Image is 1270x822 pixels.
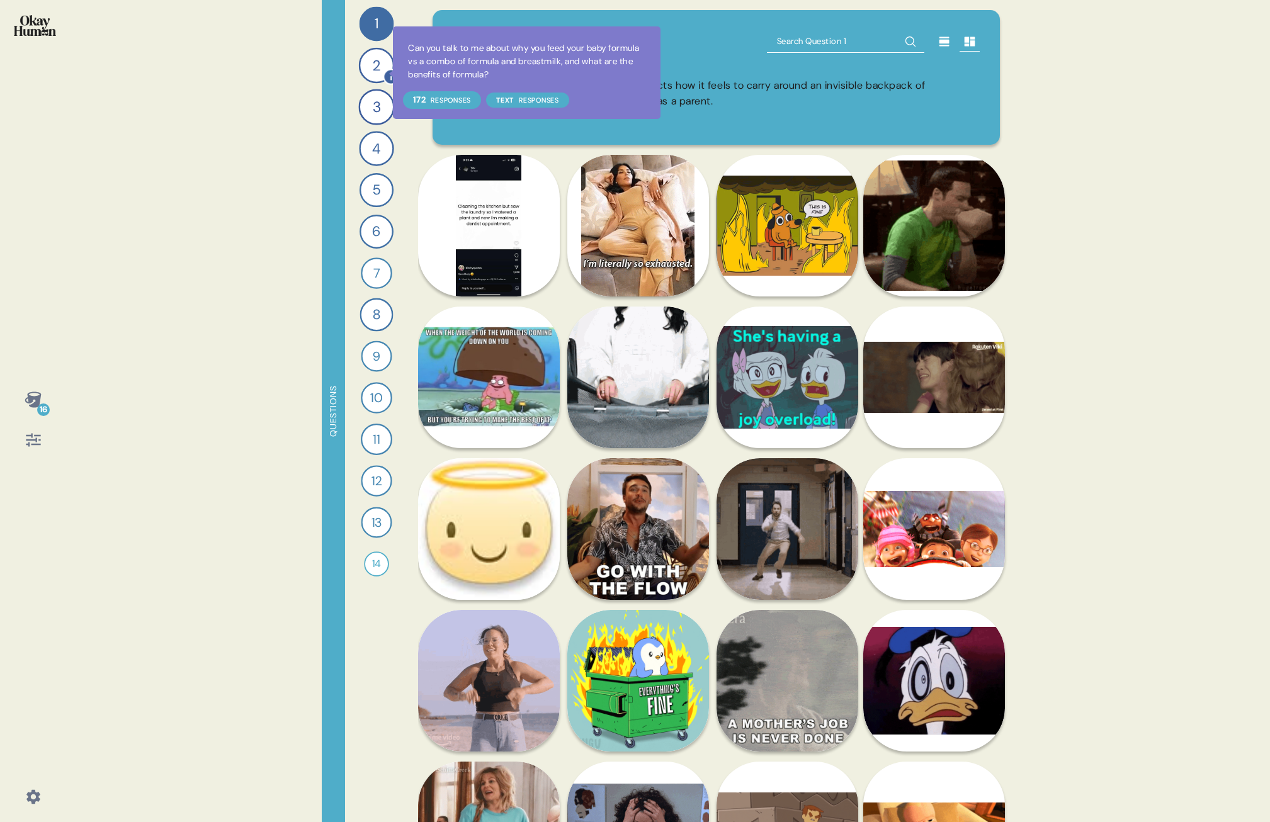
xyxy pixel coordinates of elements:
div: 2 [358,48,394,84]
div: 13 [361,507,392,538]
div: 10 [361,382,392,414]
span: Back [473,34,496,49]
div: 11 [361,424,392,455]
div: 6 [360,215,394,249]
div: Send me a gif or meme that reflects how it feels to carry around an invisible backpack of emotion... [499,78,975,110]
div: 5 [359,173,393,207]
div: 7 [361,257,392,289]
input: Search Question 1 [767,30,924,53]
div: 14 [364,551,389,577]
div: 16 [37,403,50,416]
div: 3 [358,89,394,125]
div: 4 [359,131,394,166]
div: 8 [360,298,393,332]
div: 1 [458,78,489,110]
img: okayhuman.3b1b6348.png [14,15,56,36]
div: 1 [359,7,394,42]
div: 9 [361,341,392,371]
div: 12 [361,465,392,496]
